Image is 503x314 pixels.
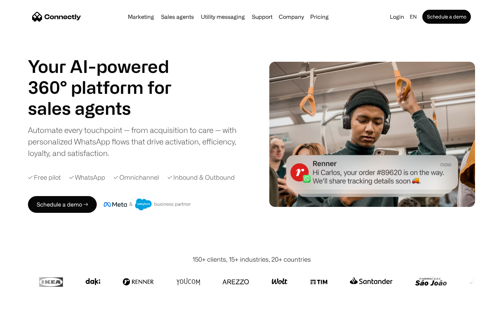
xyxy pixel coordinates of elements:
[410,12,417,22] div: en
[307,14,331,20] a: Pricing
[69,173,105,182] div: ✓ WhatsApp
[198,14,248,20] a: Utility messaging
[167,173,235,182] div: ✓ Inbound & Outbound
[28,124,248,159] div: Automate every touchpoint — from acquisition to care — with personalized WhatsApp flows that driv...
[158,14,197,20] a: Sales agents
[422,10,471,24] a: Schedule a demo
[7,301,42,312] aside: Language selected: English
[28,196,97,213] a: Schedule a demo →
[114,173,159,182] div: ✓ Omnichannel
[387,12,407,22] a: Login
[28,173,61,182] div: ✓ Free pilot
[279,12,304,22] div: Company
[14,302,42,312] ul: Language list
[28,98,189,119] h1: sales agents
[104,199,191,210] img: Meta and Salesforce business partner badge.
[125,14,157,20] a: Marketing
[192,255,311,264] div: 150+ clients, 15+ industries, 20+ countries
[28,56,189,98] h1: Your AI-powered 360° platform for
[249,14,275,20] a: Support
